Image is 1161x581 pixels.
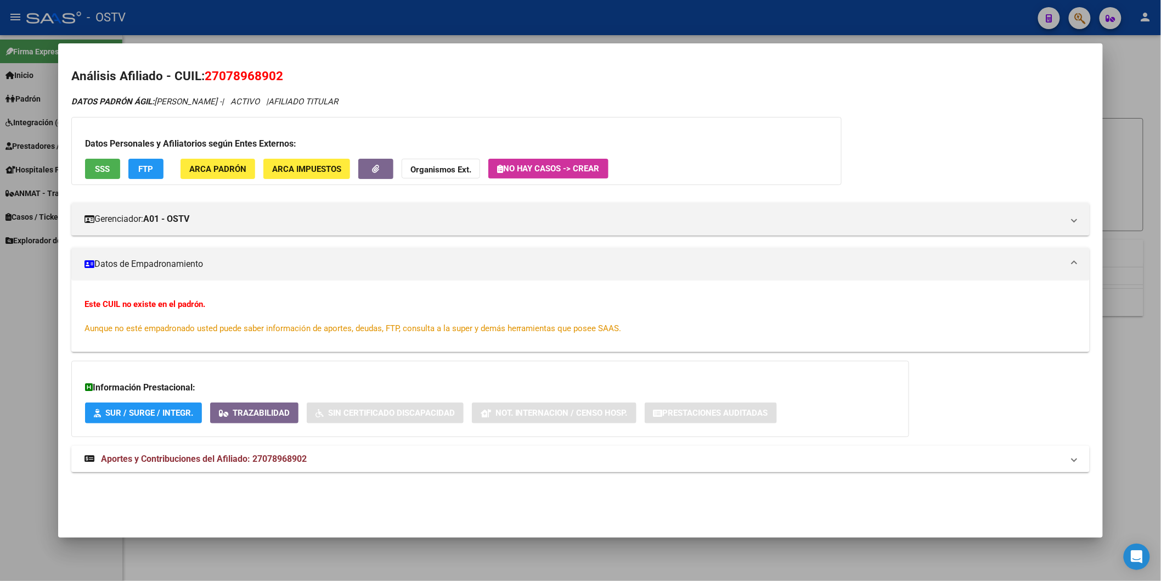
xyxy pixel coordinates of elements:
mat-expansion-panel-header: Datos de Empadronamiento [71,248,1090,281]
span: SUR / SURGE / INTEGR. [105,409,193,418]
h3: Información Prestacional: [85,381,895,394]
button: Organismos Ext. [402,159,480,179]
mat-panel-title: Datos de Empadronamiento [84,258,1063,271]
span: 27078968902 [205,69,283,83]
span: ARCA Impuestos [272,164,341,174]
span: Trazabilidad [233,409,290,418]
button: Sin Certificado Discapacidad [307,403,464,423]
strong: Este CUIL no existe en el padrón. [84,299,205,309]
strong: A01 - OSTV [143,213,189,226]
mat-expansion-panel-header: Gerenciador:A01 - OSTV [71,203,1090,236]
span: Sin Certificado Discapacidad [328,409,455,418]
div: Open Intercom Messenger [1124,544,1150,570]
button: No hay casos -> Crear [488,159,608,178]
span: Prestaciones Auditadas [663,409,768,418]
span: AFILIADO TITULAR [268,97,338,107]
button: ARCA Impuestos [263,159,350,179]
button: SUR / SURGE / INTEGR. [85,403,202,423]
i: | ACTIVO | [71,97,338,107]
button: Prestaciones Auditadas [645,403,777,423]
h2: Análisis Afiliado - CUIL: [71,67,1090,86]
span: Not. Internacion / Censo Hosp. [495,409,628,418]
span: No hay casos -> Crear [497,164,600,174]
button: Not. Internacion / Censo Hosp. [472,403,636,423]
span: [PERSON_NAME] - [71,97,222,107]
strong: DATOS PADRÓN ÁGIL: [71,97,154,107]
mat-expansion-panel-header: Aportes y Contribuciones del Afiliado: 27078968902 [71,446,1090,472]
h3: Datos Personales y Afiliatorios según Entes Externos: [85,137,828,150]
span: Aunque no esté empadronado usted puede saber información de aportes, deudas, FTP, consulta a la s... [84,323,622,333]
span: Aportes y Contribuciones del Afiliado: 27078968902 [101,454,307,464]
mat-panel-title: Gerenciador: [84,213,1063,226]
span: FTP [138,164,153,174]
strong: Organismos Ext. [410,165,471,175]
button: FTP [128,159,164,179]
span: ARCA Padrón [189,164,246,174]
button: SSS [85,159,120,179]
span: SSS [95,164,110,174]
button: ARCA Padrón [181,159,255,179]
div: Datos de Empadronamiento [71,281,1090,352]
button: Trazabilidad [210,403,298,423]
